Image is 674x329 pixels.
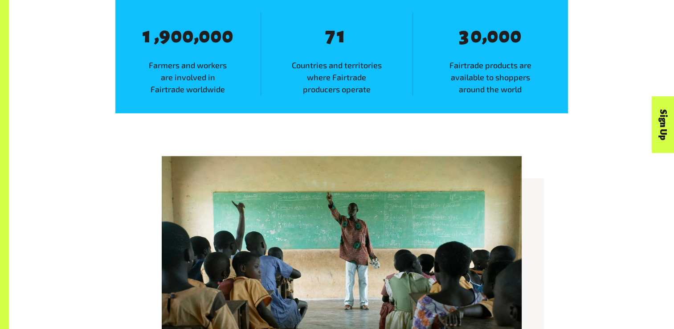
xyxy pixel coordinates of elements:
[470,25,482,47] div: 0
[325,25,335,47] div: 7
[154,24,159,46] span: ,
[261,59,412,95] span: Countries and territories where Fairtrade producers operate
[498,25,510,47] div: 0
[210,25,222,47] div: 0
[459,25,469,47] div: 3
[510,25,522,47] div: 0
[487,25,498,47] div: 0
[337,25,345,47] div: 1
[115,59,261,95] span: Farmers and workers are involved in Fairtrade worldwide
[482,24,487,46] span: ,
[143,25,151,47] div: 1
[159,25,170,47] div: 9
[182,25,194,47] div: 0
[199,25,210,47] div: 0
[194,24,199,46] span: ,
[171,25,182,47] div: 0
[413,59,568,95] span: Fairtrade products are available to shoppers around the world
[222,25,233,47] div: 0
